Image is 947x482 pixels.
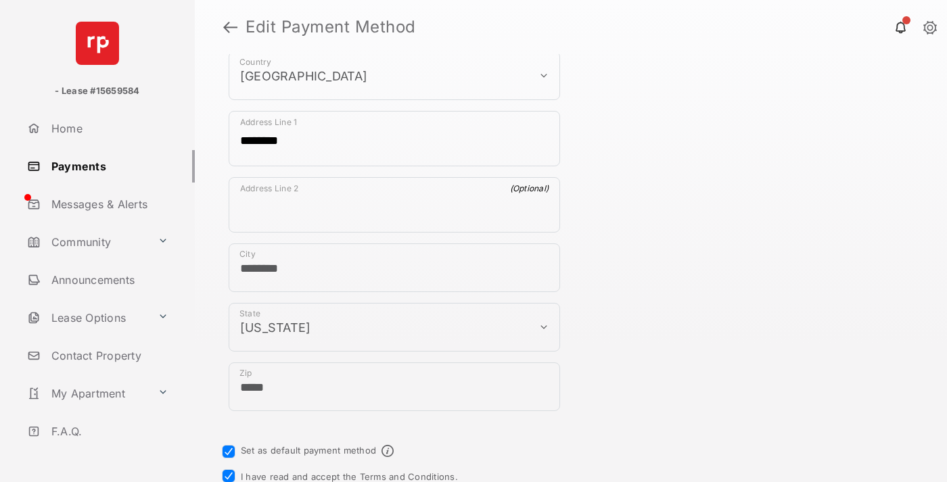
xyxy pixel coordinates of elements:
[22,150,195,183] a: Payments
[22,415,195,448] a: F.A.Q.
[22,188,195,220] a: Messages & Alerts
[22,264,195,296] a: Announcements
[22,112,195,145] a: Home
[382,445,394,457] span: Default payment method info
[229,51,560,100] div: payment_method_screening[postal_addresses][country]
[229,243,560,292] div: payment_method_screening[postal_addresses][locality]
[241,445,376,456] label: Set as default payment method
[76,22,119,65] img: svg+xml;base64,PHN2ZyB4bWxucz0iaHR0cDovL3d3dy53My5vcmcvMjAwMC9zdmciIHdpZHRoPSI2NCIgaGVpZ2h0PSI2NC...
[22,302,152,334] a: Lease Options
[246,19,416,35] strong: Edit Payment Method
[55,85,139,98] p: - Lease #15659584
[229,303,560,352] div: payment_method_screening[postal_addresses][administrativeArea]
[22,339,195,372] a: Contact Property
[229,111,560,166] div: payment_method_screening[postal_addresses][addressLine1]
[229,362,560,411] div: payment_method_screening[postal_addresses][postalCode]
[229,177,560,233] div: payment_method_screening[postal_addresses][addressLine2]
[22,377,152,410] a: My Apartment
[22,226,152,258] a: Community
